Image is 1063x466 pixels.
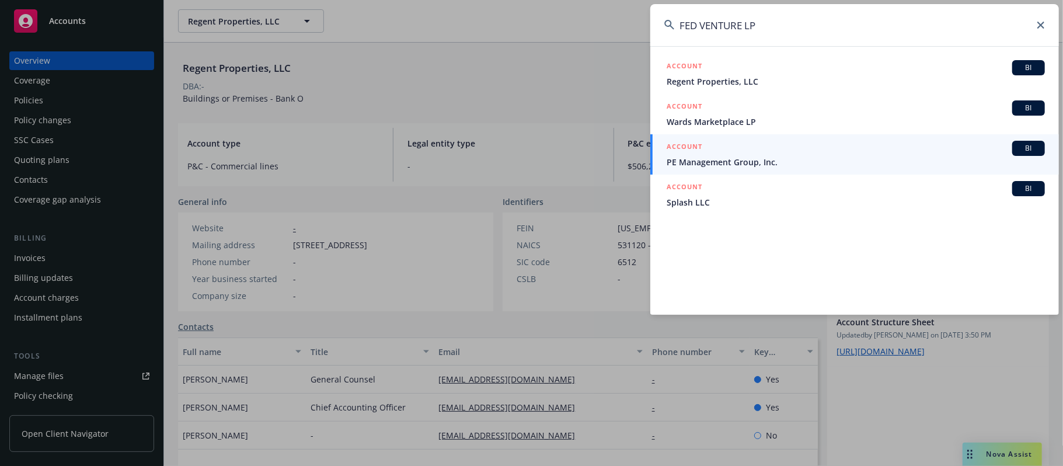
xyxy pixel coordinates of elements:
[1017,103,1040,113] span: BI
[1017,183,1040,194] span: BI
[667,141,702,155] h5: ACCOUNT
[650,54,1059,94] a: ACCOUNTBIRegent Properties, LLC
[667,196,1045,208] span: Splash LLC
[667,116,1045,128] span: Wards Marketplace LP
[1017,62,1040,73] span: BI
[650,4,1059,46] input: Search...
[650,94,1059,134] a: ACCOUNTBIWards Marketplace LP
[667,60,702,74] h5: ACCOUNT
[667,75,1045,88] span: Regent Properties, LLC
[1017,143,1040,154] span: BI
[667,100,702,114] h5: ACCOUNT
[667,181,702,195] h5: ACCOUNT
[650,134,1059,175] a: ACCOUNTBIPE Management Group, Inc.
[650,175,1059,215] a: ACCOUNTBISplash LLC
[667,156,1045,168] span: PE Management Group, Inc.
